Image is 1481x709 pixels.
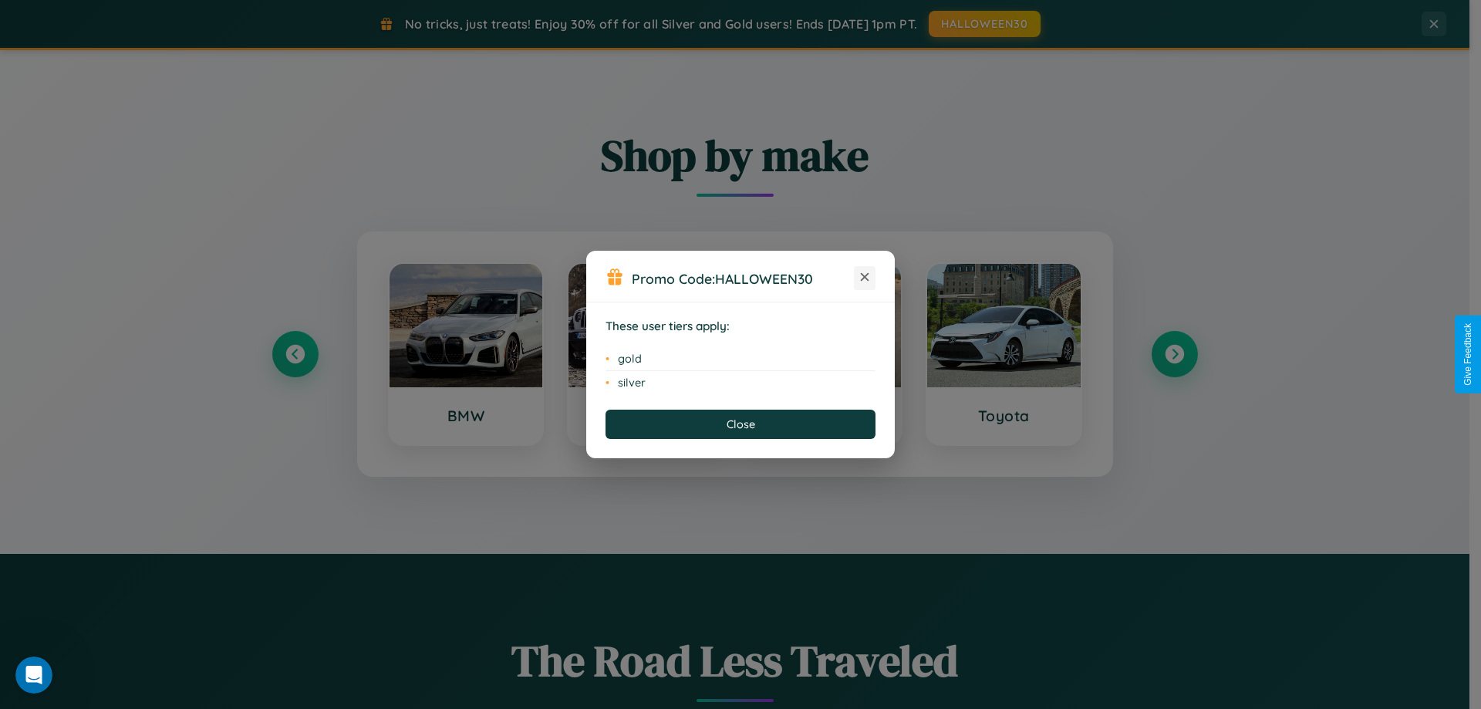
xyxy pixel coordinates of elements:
[632,270,854,287] h3: Promo Code:
[1462,323,1473,386] div: Give Feedback
[606,319,730,333] strong: These user tiers apply:
[15,657,52,694] iframe: Intercom live chat
[715,270,813,287] b: HALLOWEEN30
[606,410,875,439] button: Close
[606,347,875,371] li: gold
[606,371,875,394] li: silver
